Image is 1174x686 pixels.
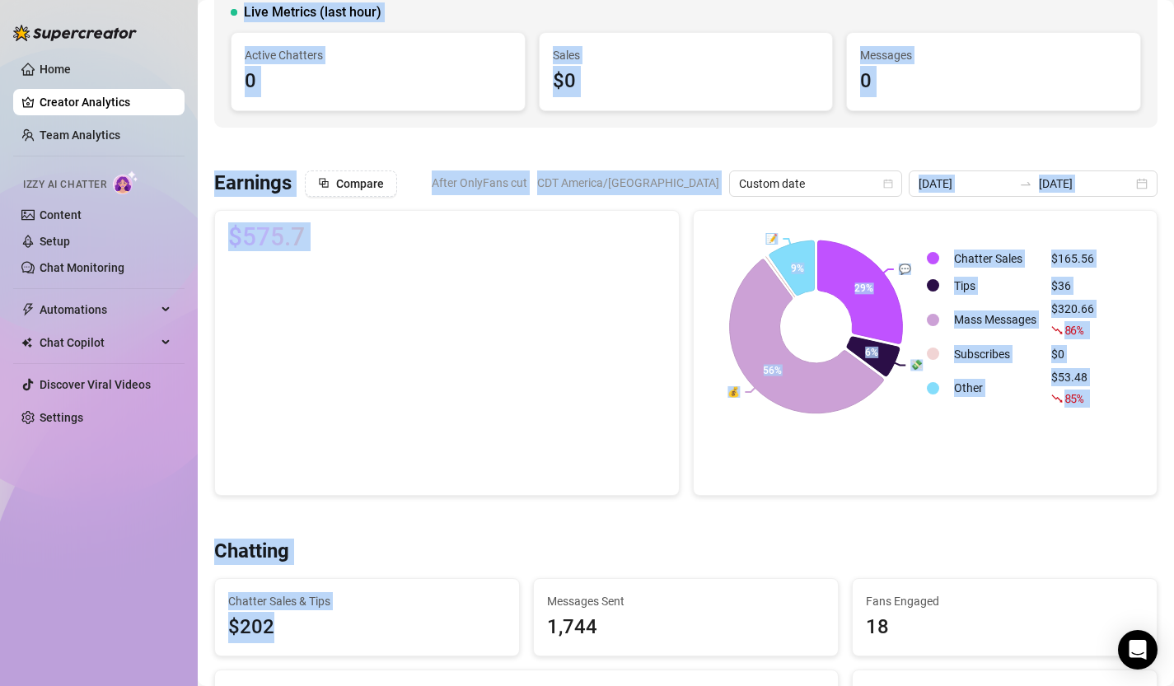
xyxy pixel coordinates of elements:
[1039,175,1133,193] input: End date
[318,177,330,189] span: block
[910,358,923,371] text: 💸
[1051,250,1094,268] div: $165.56
[40,378,151,391] a: Discover Viral Videos
[40,296,157,323] span: Automations
[40,261,124,274] a: Chat Monitoring
[947,300,1043,339] td: Mass Messages
[553,46,820,64] span: Sales
[1051,277,1094,295] div: $36
[866,612,1144,643] div: 18
[245,66,512,97] div: 0
[228,224,305,250] span: $575.7
[739,171,892,196] span: Custom date
[214,170,292,197] h3: Earnings
[1064,322,1083,338] span: 86 %
[547,612,825,643] div: 1,744
[40,128,120,142] a: Team Analytics
[40,63,71,76] a: Home
[883,179,893,189] span: calendar
[228,592,506,610] span: Chatter Sales & Tips
[1051,393,1063,404] span: fall
[40,235,70,248] a: Setup
[336,177,384,190] span: Compare
[245,46,512,64] span: Active Chatters
[305,170,397,197] button: Compare
[1051,300,1094,339] div: $320.66
[860,46,1127,64] span: Messages
[1019,177,1032,190] span: to
[40,208,82,222] a: Content
[947,273,1043,298] td: Tips
[553,66,820,97] div: $0
[547,592,825,610] span: Messages Sent
[860,66,1127,97] div: 0
[727,385,740,398] text: 💰
[23,177,106,193] span: Izzy AI Chatter
[432,170,527,195] span: After OnlyFans cut
[866,592,1144,610] span: Fans Engaged
[537,170,719,195] span: CDT America/[GEOGRAPHIC_DATA]
[40,329,157,356] span: Chat Copilot
[228,612,506,643] span: $202
[1118,630,1158,670] div: Open Intercom Messenger
[113,170,138,194] img: AI Chatter
[947,245,1043,271] td: Chatter Sales
[21,303,35,316] span: thunderbolt
[1064,390,1083,406] span: 85 %
[1051,345,1094,363] div: $0
[765,232,778,245] text: 📝
[1019,177,1032,190] span: swap-right
[1051,324,1063,336] span: fall
[899,263,911,275] text: 💬
[919,175,1013,193] input: Start date
[947,368,1043,408] td: Other
[947,341,1043,366] td: Subscribes
[244,2,381,22] span: Live Metrics (last hour)
[1051,368,1094,408] div: $53.48
[40,89,171,115] a: Creator Analytics
[13,25,137,41] img: logo-BBDzfeDw.svg
[40,411,83,424] a: Settings
[214,539,289,565] h3: Chatting
[21,337,32,348] img: Chat Copilot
